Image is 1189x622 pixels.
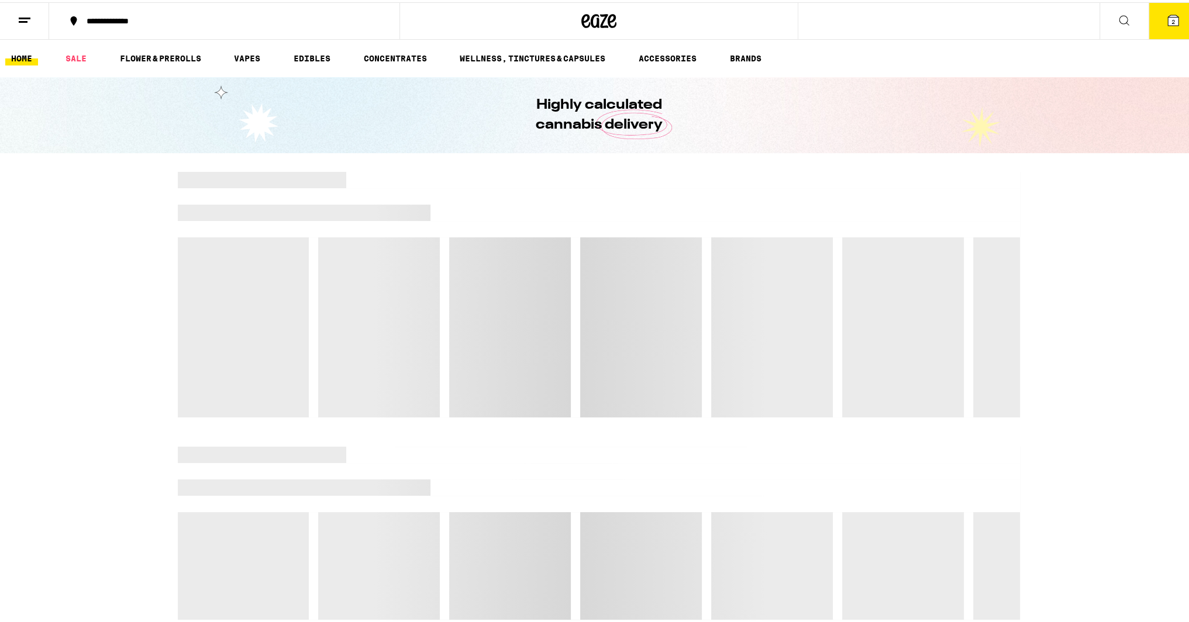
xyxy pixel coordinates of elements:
[228,49,266,63] a: VAPES
[114,49,207,63] a: FLOWER & PREROLLS
[454,49,611,63] a: WELLNESS, TINCTURES & CAPSULES
[502,93,695,133] h1: Highly calculated cannabis delivery
[724,49,767,63] button: BRANDS
[1171,16,1175,23] span: 2
[288,49,336,63] a: EDIBLES
[60,49,92,63] a: SALE
[633,49,702,63] a: ACCESSORIES
[358,49,433,63] a: CONCENTRATES
[5,49,38,63] a: HOME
